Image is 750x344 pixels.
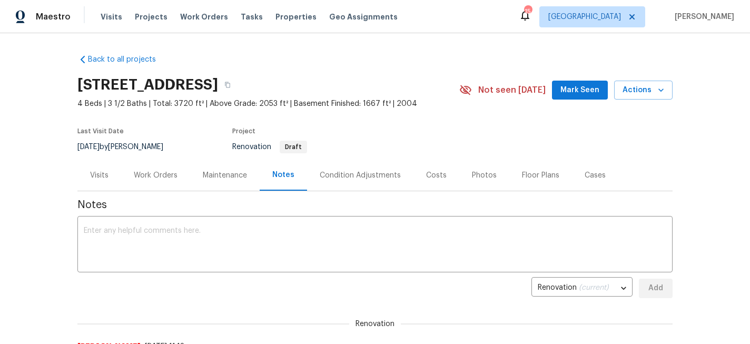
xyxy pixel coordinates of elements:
[320,170,401,181] div: Condition Adjustments
[218,75,237,94] button: Copy Address
[275,12,317,22] span: Properties
[134,170,177,181] div: Work Orders
[548,12,621,22] span: [GEOGRAPHIC_DATA]
[101,12,122,22] span: Visits
[472,170,497,181] div: Photos
[232,128,255,134] span: Project
[585,170,606,181] div: Cases
[203,170,247,181] div: Maintenance
[77,80,218,90] h2: [STREET_ADDRESS]
[524,6,531,17] div: 15
[670,12,734,22] span: [PERSON_NAME]
[77,54,179,65] a: Back to all projects
[135,12,167,22] span: Projects
[241,13,263,21] span: Tasks
[272,170,294,180] div: Notes
[77,99,459,109] span: 4 Beds | 3 1/2 Baths | Total: 3720 ft² | Above Grade: 2053 ft² | Basement Finished: 1667 ft² | 2004
[36,12,71,22] span: Maestro
[531,276,633,301] div: Renovation (current)
[552,81,608,100] button: Mark Seen
[232,143,307,151] span: Renovation
[478,85,546,95] span: Not seen [DATE]
[560,84,599,97] span: Mark Seen
[426,170,447,181] div: Costs
[77,143,100,151] span: [DATE]
[579,284,609,291] span: (current)
[77,141,176,153] div: by [PERSON_NAME]
[77,200,673,210] span: Notes
[349,319,401,329] span: Renovation
[522,170,559,181] div: Floor Plans
[77,128,124,134] span: Last Visit Date
[180,12,228,22] span: Work Orders
[90,170,108,181] div: Visits
[281,144,306,150] span: Draft
[329,12,398,22] span: Geo Assignments
[614,81,673,100] button: Actions
[623,84,664,97] span: Actions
